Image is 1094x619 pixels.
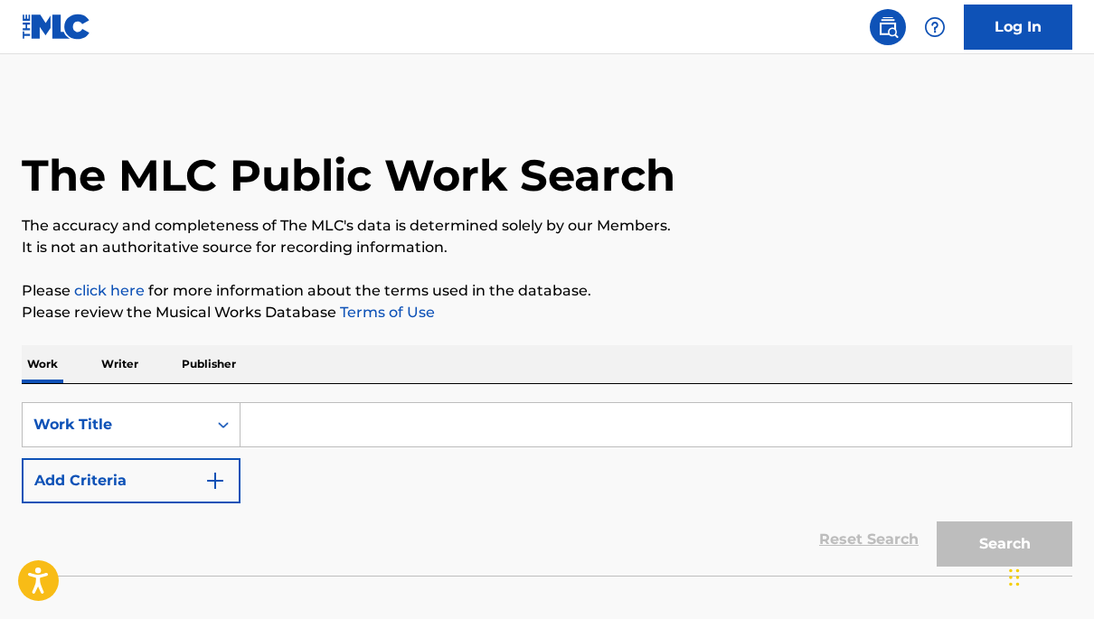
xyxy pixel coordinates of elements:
[22,280,1072,302] p: Please for more information about the terms used in the database.
[22,215,1072,237] p: The accuracy and completeness of The MLC's data is determined solely by our Members.
[22,345,63,383] p: Work
[924,16,946,38] img: help
[204,470,226,492] img: 9d2ae6d4665cec9f34b9.svg
[917,9,953,45] div: Help
[877,16,899,38] img: search
[96,345,144,383] p: Writer
[870,9,906,45] a: Public Search
[22,302,1072,324] p: Please review the Musical Works Database
[74,282,145,299] a: click here
[22,237,1072,258] p: It is not an authoritative source for recording information.
[33,414,196,436] div: Work Title
[336,304,435,321] a: Terms of Use
[1009,550,1020,605] div: Drag
[22,458,240,503] button: Add Criteria
[22,148,675,202] h1: The MLC Public Work Search
[964,5,1072,50] a: Log In
[22,14,91,40] img: MLC Logo
[1004,532,1094,619] iframe: Chat Widget
[176,345,241,383] p: Publisher
[22,402,1072,576] form: Search Form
